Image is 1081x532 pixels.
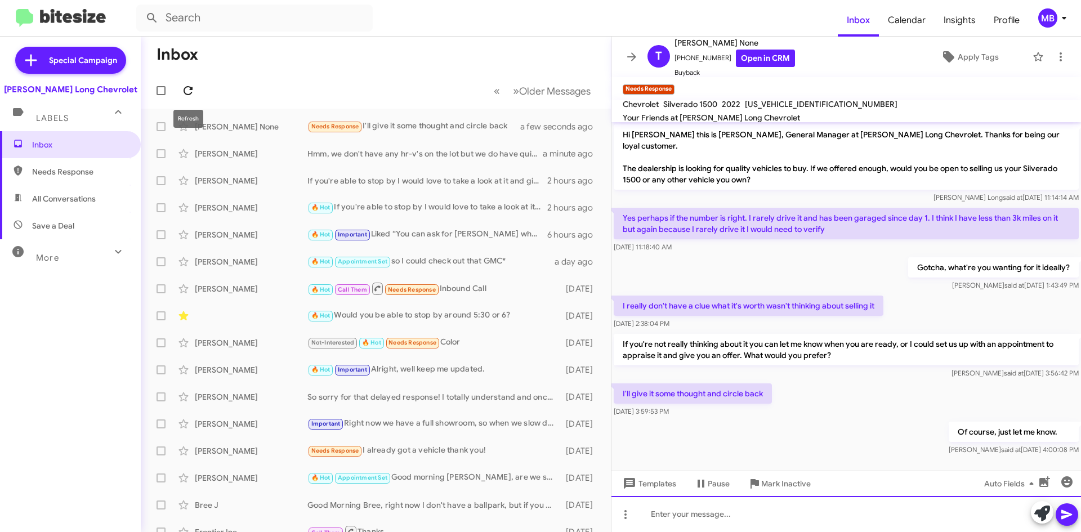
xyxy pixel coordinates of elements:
[674,50,795,67] span: [PHONE_NUMBER]
[307,120,534,133] div: I'll give it some thought and circle back
[560,310,602,321] div: [DATE]
[311,366,330,373] span: 🔥 Hot
[614,407,669,415] span: [DATE] 3:59:53 PM
[15,47,126,74] a: Special Campaign
[933,193,1079,202] span: [PERSON_NAME] Long [DATE] 11:14:14 AM
[614,124,1079,190] p: Hi [PERSON_NAME] this is [PERSON_NAME], General Manager at [PERSON_NAME] Long Chevrolet. Thanks f...
[195,121,307,132] div: [PERSON_NAME] None
[555,256,602,267] div: a day ago
[307,499,560,511] div: Good Morning Bree, right now I don't have a ballpark, but if you had some time to bring it by so ...
[338,258,387,265] span: Appointment Set
[1004,369,1024,377] span: said at
[49,55,117,66] span: Special Campaign
[560,418,602,430] div: [DATE]
[307,175,547,186] div: If you're able to stop by I would love to take a look at it and give you a competitive offer!
[736,50,795,67] a: Open in CRM
[311,339,355,346] span: Not-Interested
[674,67,795,78] span: Buyback
[4,84,137,95] div: [PERSON_NAME] Long Chevrolet
[362,339,381,346] span: 🔥 Hot
[195,445,307,457] div: [PERSON_NAME]
[985,4,1029,37] a: Profile
[614,383,772,404] p: I'll give it some thought and circle back
[1029,8,1069,28] button: MB
[136,5,373,32] input: Search
[32,220,74,231] span: Save a Deal
[32,193,96,204] span: All Conversations
[307,363,560,376] div: Alright, well keep me updated.
[195,391,307,403] div: [PERSON_NAME]
[745,99,897,109] span: [US_VEHICLE_IDENTIFICATION_NUMBER]
[36,113,69,123] span: Labels
[307,255,555,268] div: so I could check out that GMC*
[195,499,307,511] div: Bree J
[949,445,1079,454] span: [PERSON_NAME] [DATE] 4:00:08 PM
[32,166,128,177] span: Needs Response
[311,420,341,427] span: Important
[307,444,560,457] div: I already got a vehicle thank you!
[195,283,307,294] div: [PERSON_NAME]
[307,201,547,214] div: If you're able to stop by I would love to take a look at it and give you an offer!
[614,243,672,251] span: [DATE] 11:18:40 AM
[611,473,685,494] button: Templates
[1004,281,1024,289] span: said at
[311,258,330,265] span: 🔥 Hot
[311,123,359,130] span: Needs Response
[912,47,1027,67] button: Apply Tags
[311,286,330,293] span: 🔥 Hot
[623,113,800,123] span: Your Friends at [PERSON_NAME] Long Chevrolet
[685,473,739,494] button: Pause
[952,369,1079,377] span: [PERSON_NAME] [DATE] 3:56:42 PM
[195,472,307,484] div: [PERSON_NAME]
[487,79,507,102] button: Previous
[560,283,602,294] div: [DATE]
[32,139,128,150] span: Inbox
[838,4,879,37] a: Inbox
[338,366,367,373] span: Important
[879,4,935,37] a: Calendar
[195,202,307,213] div: [PERSON_NAME]
[311,231,330,238] span: 🔥 Hot
[307,148,543,159] div: Hmm, we don't have any hr-v's on the lot but we do have quite a lot of options for cr-v's. Would ...
[195,337,307,348] div: [PERSON_NAME]
[195,229,307,240] div: [PERSON_NAME]
[1001,445,1021,454] span: said at
[519,85,591,97] span: Older Messages
[547,202,602,213] div: 2 hours ago
[952,281,1079,289] span: [PERSON_NAME] [DATE] 1:43:49 PM
[506,79,597,102] button: Next
[560,391,602,403] div: [DATE]
[543,148,602,159] div: a minute ago
[307,391,560,403] div: So sorry for that delayed response! I totally understand and once you get your service handled an...
[935,4,985,37] span: Insights
[311,312,330,319] span: 🔥 Hot
[623,99,659,109] span: Chevrolet
[195,418,307,430] div: [PERSON_NAME]
[949,422,1079,442] p: Of course, just let me know.
[36,253,59,263] span: More
[560,499,602,511] div: [DATE]
[620,473,676,494] span: Templates
[614,319,669,328] span: [DATE] 2:38:04 PM
[614,208,1079,239] p: Yes perhaps if the number is right. I rarely drive it and has been garaged since day 1. I think I...
[307,228,547,241] div: Liked “You can ask for [PERSON_NAME] when you get here. Our address is [STREET_ADDRESS]”
[311,447,359,454] span: Needs Response
[958,47,999,67] span: Apply Tags
[311,474,330,481] span: 🔥 Hot
[663,99,717,109] span: Silverado 1500
[311,204,330,211] span: 🔥 Hot
[388,286,436,293] span: Needs Response
[908,257,1079,278] p: Gotcha, what're you wanting for it ideally?
[984,473,1038,494] span: Auto Fields
[338,231,367,238] span: Important
[388,339,436,346] span: Needs Response
[722,99,740,109] span: 2022
[195,175,307,186] div: [PERSON_NAME]
[614,296,883,316] p: I really don't have a clue what it's worth wasn't thinking about selling it
[975,473,1047,494] button: Auto Fields
[534,121,602,132] div: a few seconds ago
[307,309,560,322] div: Would you be able to stop by around 5:30 or 6?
